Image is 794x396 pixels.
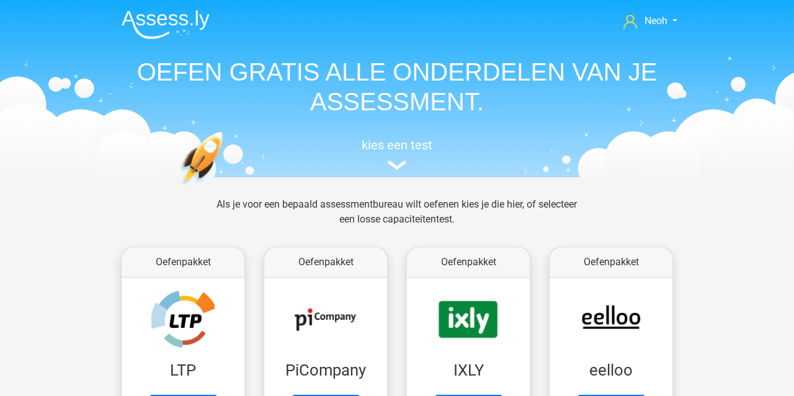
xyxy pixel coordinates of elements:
h5: kies een test [112,138,682,152]
span: Neoh [645,15,667,27]
div: Als je voor een bepaald assessmentbureau wilt oefenen kies je die hier, of selecteer een losse ca... [207,197,587,242]
img: Assessly [122,10,210,39]
img: assessment [388,161,406,170]
a: Neoh [618,14,682,29]
img: oefenen [180,131,271,244]
h1: OEFEN GRATIS ALLE ONDERDELEN VAN JE ASSESSMENT. [112,57,682,117]
a: kies een test [112,138,682,170]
